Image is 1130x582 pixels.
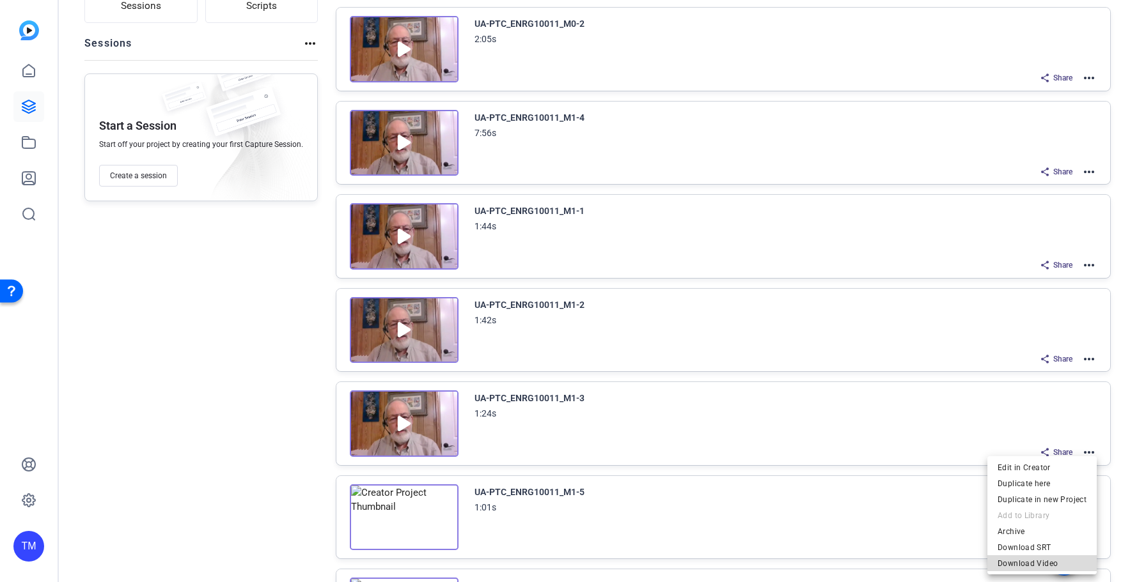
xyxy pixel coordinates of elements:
[998,476,1087,491] span: Duplicate here
[998,460,1087,475] span: Edit in Creator
[998,492,1087,507] span: Duplicate in new Project
[998,524,1087,539] span: Archive
[998,540,1087,555] span: Download SRT
[998,556,1087,571] span: Download Video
